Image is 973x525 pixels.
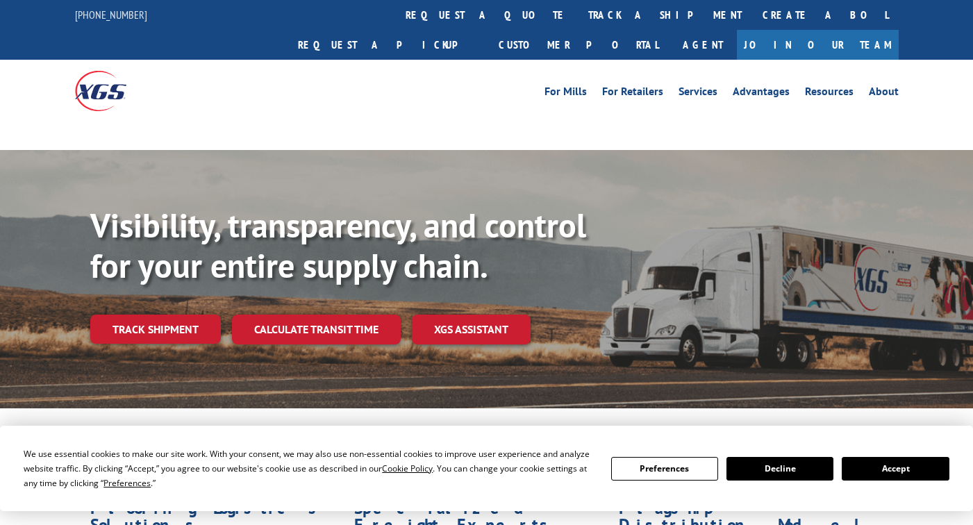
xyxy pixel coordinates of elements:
div: We use essential cookies to make our site work. With your consent, we may also use non-essential ... [24,447,594,490]
a: Join Our Team [737,30,899,60]
a: For Mills [544,86,587,101]
a: Agent [669,30,737,60]
a: [PHONE_NUMBER] [75,8,147,22]
button: Preferences [611,457,718,481]
a: For Retailers [602,86,663,101]
a: Track shipment [90,315,221,344]
a: Services [679,86,717,101]
button: Decline [726,457,833,481]
a: About [869,86,899,101]
button: Accept [842,457,949,481]
a: Request a pickup [288,30,488,60]
b: Visibility, transparency, and control for your entire supply chain. [90,203,586,287]
span: Preferences [103,477,151,489]
span: Cookie Policy [382,462,433,474]
a: XGS ASSISTANT [412,315,531,344]
a: Customer Portal [488,30,669,60]
a: Advantages [733,86,790,101]
a: Resources [805,86,854,101]
a: Calculate transit time [232,315,401,344]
